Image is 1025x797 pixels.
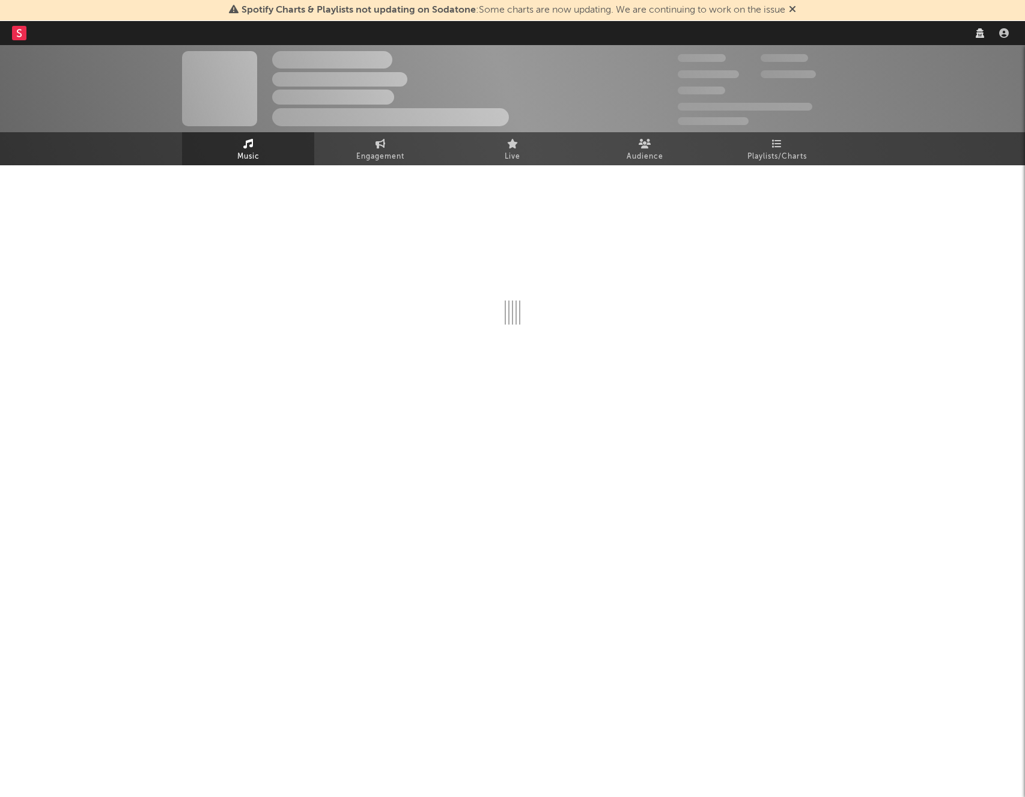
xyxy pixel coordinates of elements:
span: Engagement [356,150,404,164]
span: Jump Score: 85.0 [678,117,749,125]
span: 50,000,000 Monthly Listeners [678,103,812,111]
span: 100,000 [761,54,808,62]
span: Playlists/Charts [747,150,807,164]
a: Live [446,132,579,165]
span: Music [237,150,260,164]
a: Music [182,132,314,165]
span: 1,000,000 [761,70,816,78]
span: : Some charts are now updating. We are continuing to work on the issue [242,5,785,15]
a: Audience [579,132,711,165]
a: Playlists/Charts [711,132,843,165]
span: 100,000 [678,87,725,94]
a: Engagement [314,132,446,165]
span: 300,000 [678,54,726,62]
span: Spotify Charts & Playlists not updating on Sodatone [242,5,476,15]
span: Dismiss [789,5,796,15]
span: 50,000,000 [678,70,739,78]
span: Live [505,150,520,164]
span: Audience [627,150,663,164]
